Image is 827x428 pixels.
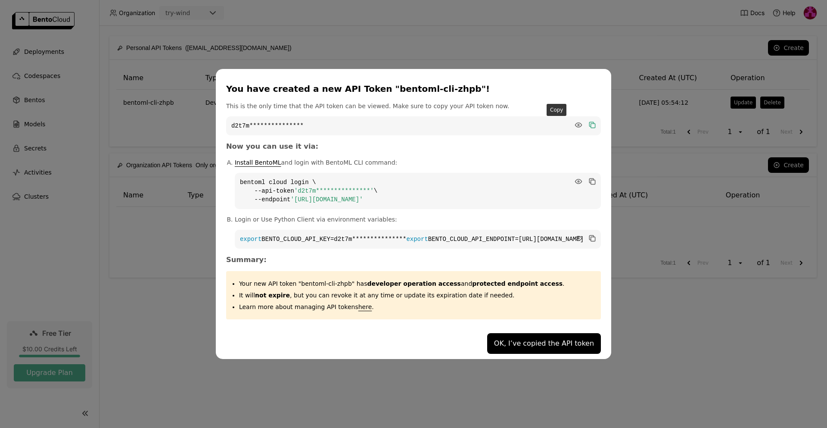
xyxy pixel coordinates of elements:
div: dialog [216,69,611,359]
strong: protected endpoint access [472,280,563,287]
button: OK, I’ve copied the API token [487,333,601,354]
p: and login with BentoML CLI command: [235,158,601,167]
p: Your new API token "bentoml-cli-zhpb" has . [239,279,594,288]
span: and [367,280,563,287]
h3: Summary: [226,256,601,264]
strong: developer operation access [367,280,461,287]
p: Login or Use Python Client via environment variables: [235,215,601,224]
span: export [406,236,428,243]
h3: Now you can use it via: [226,142,601,151]
div: You have created a new API Token "bentoml-cli-zhpb"! [226,83,597,95]
code: BENTO_CLOUD_API_KEY=d2t7m*************** BENTO_CLOUD_API_ENDPOINT=[URL][DOMAIN_NAME] [235,230,601,249]
a: here [358,303,372,310]
div: Copy [547,104,566,116]
span: '[URL][DOMAIN_NAME]' [291,196,363,203]
p: Learn more about managing API tokens . [239,303,594,311]
strong: not expire [255,292,290,299]
p: It will , but you can revoke it at any time or update its expiration date if needed. [239,291,594,300]
span: export [240,236,261,243]
a: Install BentoML [235,159,281,166]
code: bentoml cloud login \ --api-token \ --endpoint [235,173,601,209]
p: This is the only time that the API token can be viewed. Make sure to copy your API token now. [226,102,601,110]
